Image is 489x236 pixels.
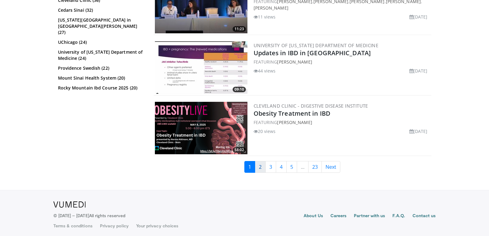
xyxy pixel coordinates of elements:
[154,161,431,173] nav: Search results pages
[254,14,276,20] li: 11 views
[254,42,379,48] a: University of [US_STATE] Department of Medicine
[58,7,143,13] a: Cedars Sinai (32)
[155,102,247,154] img: 3acac40e-b16b-4ea6-90be-a2b8a120746c.png.300x170_q85_crop-smart_upscale.png
[392,213,405,220] a: F.A.Q.
[265,161,276,173] a: 3
[254,59,430,65] div: FEATURING
[277,59,312,65] a: [PERSON_NAME]
[409,14,428,20] li: [DATE]
[255,161,266,173] a: 2
[233,26,246,32] span: 11:23
[244,161,255,173] a: 1
[254,103,368,109] a: Cleveland Clinic - Digestive Disease Institute
[53,213,126,219] p: © [DATE] – [DATE]
[89,213,125,218] span: All rights reserved
[308,161,322,173] a: 23
[304,213,323,220] a: About Us
[254,128,276,135] li: 20 views
[58,75,143,81] a: Mount Sinai Health System (20)
[58,17,143,35] a: [US_STATE][GEOGRAPHIC_DATA] in [GEOGRAPHIC_DATA][PERSON_NAME] (27)
[136,223,178,229] a: Your privacy choices
[58,65,143,71] a: Providence Swedish (22)
[53,201,86,208] img: VuMedi Logo
[58,49,143,61] a: University of [US_STATE] Department of Medicine (24)
[233,147,246,153] span: 58:02
[409,128,428,135] li: [DATE]
[58,39,143,45] a: UChicago (24)
[155,102,247,154] a: 58:02
[254,49,371,57] a: Updates in IBD in [GEOGRAPHIC_DATA]
[276,161,287,173] a: 4
[155,41,247,94] img: dd12bc08-18e3-48af-8a88-7273d4cbb8d5.300x170_q85_crop-smart_upscale.jpg
[100,223,129,229] a: Privacy policy
[254,68,276,74] li: 44 views
[330,213,347,220] a: Careers
[286,161,297,173] a: 5
[58,85,143,91] a: Rocky Mountain Ibd Course 2025 (20)
[321,161,340,173] a: Next
[233,87,246,92] span: 09:10
[53,223,93,229] a: Terms & conditions
[354,213,385,220] a: Partner with us
[155,41,247,94] a: 09:10
[254,119,430,126] div: FEATURING
[254,5,288,11] a: [PERSON_NAME]
[277,119,312,125] a: [PERSON_NAME]
[412,213,436,220] a: Contact us
[409,68,428,74] li: [DATE]
[254,109,330,118] a: Obesity Treatment in IBD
